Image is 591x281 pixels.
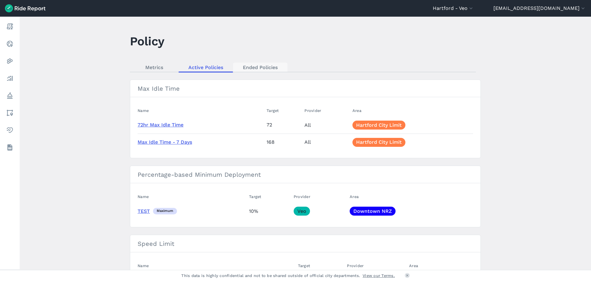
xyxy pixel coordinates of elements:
a: Downtown NRZ [350,207,396,216]
th: Name [138,260,295,272]
div: maximum [153,208,177,215]
a: Max Idle Time - 7 Days [138,139,192,145]
a: Active Policies [179,63,233,72]
h3: Max Idle Time [130,80,480,97]
a: Veo [294,207,310,216]
a: Report [4,21,15,32]
a: 72hr Max Idle Time [138,122,183,128]
th: Area [407,260,473,272]
th: Provider [344,260,407,272]
a: Areas [4,107,15,118]
th: Target [247,191,291,203]
a: TEST [138,208,150,214]
a: Datasets [4,142,15,153]
td: 168 [264,134,302,151]
td: 72 [264,117,302,134]
a: Policy [4,90,15,101]
a: Heatmaps [4,56,15,67]
a: View our Terms. [363,273,395,279]
a: Realtime [4,38,15,49]
a: Metrics [130,63,179,72]
a: Hartford City Limit [352,138,405,147]
th: Provider [302,105,350,117]
div: All [304,138,348,147]
th: Name [138,105,264,117]
a: Hartford City Limit [352,121,405,130]
button: [EMAIL_ADDRESS][DOMAIN_NAME] [493,5,586,12]
th: Name [138,191,247,203]
td: 10% [247,203,291,220]
th: Target [264,105,302,117]
div: All [304,121,348,130]
a: Ended Policies [233,63,287,72]
h3: Percentage-based Minimum Deployment [130,166,480,183]
button: Hartford - Veo [433,5,474,12]
h3: Speed Limit [130,235,480,252]
h1: Policy [130,33,164,50]
th: Area [347,191,473,203]
a: Analyze [4,73,15,84]
img: Ride Report [5,4,46,12]
th: Area [350,105,473,117]
th: Target [295,260,345,272]
a: Health [4,125,15,136]
th: Provider [291,191,347,203]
